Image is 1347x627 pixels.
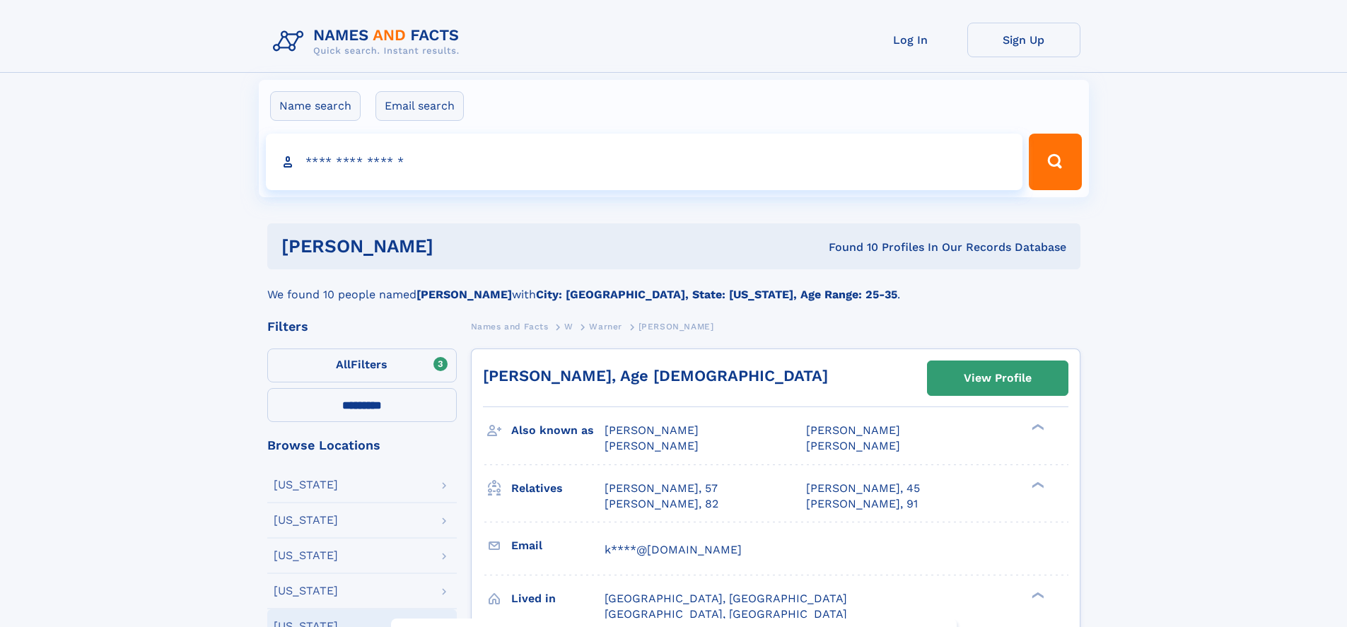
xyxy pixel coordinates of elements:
[605,439,699,452] span: [PERSON_NAME]
[281,238,631,255] h1: [PERSON_NAME]
[416,288,512,301] b: [PERSON_NAME]
[267,348,457,382] label: Filters
[605,423,699,437] span: [PERSON_NAME]
[631,240,1066,255] div: Found 10 Profiles In Our Records Database
[806,423,900,437] span: [PERSON_NAME]
[511,476,605,500] h3: Relatives
[511,587,605,611] h3: Lived in
[471,317,549,335] a: Names and Facts
[638,322,714,332] span: [PERSON_NAME]
[589,322,622,332] span: Warner
[375,91,464,121] label: Email search
[274,479,338,491] div: [US_STATE]
[967,23,1080,57] a: Sign Up
[267,320,457,333] div: Filters
[806,439,900,452] span: [PERSON_NAME]
[605,607,847,621] span: [GEOGRAPHIC_DATA], [GEOGRAPHIC_DATA]
[267,23,471,61] img: Logo Names and Facts
[928,361,1068,395] a: View Profile
[605,481,718,496] a: [PERSON_NAME], 57
[1028,480,1045,489] div: ❯
[270,91,361,121] label: Name search
[589,317,622,335] a: Warner
[964,362,1032,394] div: View Profile
[336,358,351,371] span: All
[267,269,1080,303] div: We found 10 people named with .
[806,481,920,496] a: [PERSON_NAME], 45
[511,534,605,558] h3: Email
[564,322,573,332] span: W
[854,23,967,57] a: Log In
[605,496,718,512] a: [PERSON_NAME], 82
[1029,134,1081,190] button: Search Button
[266,134,1023,190] input: search input
[267,439,457,452] div: Browse Locations
[806,496,918,512] a: [PERSON_NAME], 91
[274,515,338,526] div: [US_STATE]
[483,367,828,385] a: [PERSON_NAME], Age [DEMOGRAPHIC_DATA]
[564,317,573,335] a: W
[274,585,338,597] div: [US_STATE]
[1028,423,1045,432] div: ❯
[274,550,338,561] div: [US_STATE]
[1028,590,1045,599] div: ❯
[511,418,605,443] h3: Also known as
[605,592,847,605] span: [GEOGRAPHIC_DATA], [GEOGRAPHIC_DATA]
[536,288,897,301] b: City: [GEOGRAPHIC_DATA], State: [US_STATE], Age Range: 25-35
